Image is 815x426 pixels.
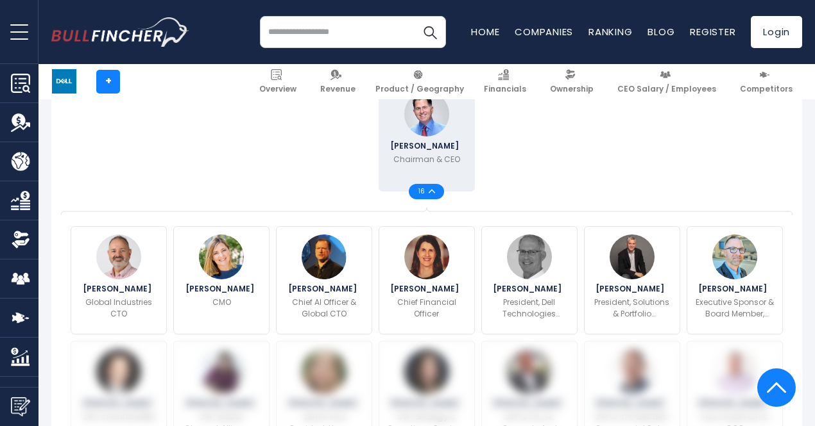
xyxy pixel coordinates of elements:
p: SVP, Channel EMEA [83,411,155,423]
img: Michael Dell [404,92,449,136]
span: [PERSON_NAME] [83,400,155,407]
span: [PERSON_NAME] [390,142,463,150]
span: Revenue [320,84,356,94]
a: Scott Darling [PERSON_NAME] President, Dell Technologies Capital [481,226,578,334]
a: Companies [515,25,573,38]
a: Ownership [544,64,599,99]
p: President, Dell Technologies Capital [490,297,569,320]
p: President, Solutions & Portfolio Management, Infrastructure Solutions Group [592,297,672,320]
img: Ownership [11,230,30,249]
img: Scott Darling [507,234,552,279]
img: Ihab Tarazi [507,349,552,394]
p: CMO [212,297,231,308]
a: Home [471,25,499,38]
p: Chief AI Officer & Global CTO [284,297,364,320]
a: Revenue [314,64,361,99]
a: + [96,70,120,94]
span: [PERSON_NAME] [596,285,668,293]
a: Overview [253,64,302,99]
span: [PERSON_NAME] [493,400,565,407]
span: [PERSON_NAME] [390,400,463,407]
span: [PERSON_NAME] [698,285,771,293]
a: John Roese [PERSON_NAME] Chief AI Officer & Global CTO [276,226,372,334]
img: Erica Lambert [199,349,244,394]
a: Go to homepage [51,17,189,47]
p: Chairman & CEO [393,154,460,165]
img: Jeff Clarke [712,349,757,394]
button: Search [414,16,446,48]
img: Arthur Lewis [610,234,655,279]
span: Ownership [550,84,594,94]
a: Financials [478,64,532,99]
span: [PERSON_NAME] [698,400,771,407]
img: Geraldine Tunnell [199,234,244,279]
img: Christina Crowley [404,349,449,394]
img: Anwar Dahab [96,349,141,394]
a: Product / Geography [370,64,470,99]
span: [PERSON_NAME] [288,285,361,293]
a: Eric Coffey [PERSON_NAME] Executive Sponsor & Board Member, Black Networking Alliance (bna) [687,226,783,334]
a: Register [690,25,735,38]
img: Yvonne McGill [404,234,449,279]
a: David Holmes [PERSON_NAME] Global Industries CTO [71,226,167,334]
span: [PERSON_NAME] [185,400,258,407]
a: Yvonne McGill [PERSON_NAME] Chief Financial Officer [379,226,475,334]
p: Global Industries CTO [79,297,159,320]
span: [PERSON_NAME] [288,400,361,407]
span: Product / Geography [375,84,464,94]
img: Sean Walsh [610,349,655,394]
img: David Holmes [96,234,141,279]
span: CEO Salary / Employees [617,84,716,94]
span: [PERSON_NAME] [185,285,258,293]
a: Login [751,16,802,48]
a: CEO Salary / Employees [612,64,722,99]
img: bullfincher logo [51,17,189,47]
span: 16 [418,188,429,195]
span: Financials [484,84,526,94]
img: DELL logo [52,69,76,94]
span: [PERSON_NAME] [493,285,565,293]
a: Ranking [588,25,632,38]
span: [PERSON_NAME] [390,285,463,293]
img: Tracy Curran [302,349,347,394]
img: John Roese [302,234,347,279]
p: Chief Financial Officer [387,297,467,320]
a: Blog [648,25,674,38]
p: Executive Sponsor & Board Member, Black Networking Alliance (bna) [695,297,775,320]
span: Overview [259,84,296,94]
a: Competitors [734,64,798,99]
span: Competitors [740,84,793,94]
a: Geraldine Tunnell [PERSON_NAME] CMO [173,226,270,334]
span: [PERSON_NAME] [596,400,668,407]
img: Eric Coffey [712,234,757,279]
a: Arthur Lewis [PERSON_NAME] President, Solutions & Portfolio Management, Infrastructure Solutions ... [584,226,680,334]
a: Michael Dell [PERSON_NAME] Chairman & CEO 16 [379,83,475,192]
span: [PERSON_NAME] [83,285,155,293]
